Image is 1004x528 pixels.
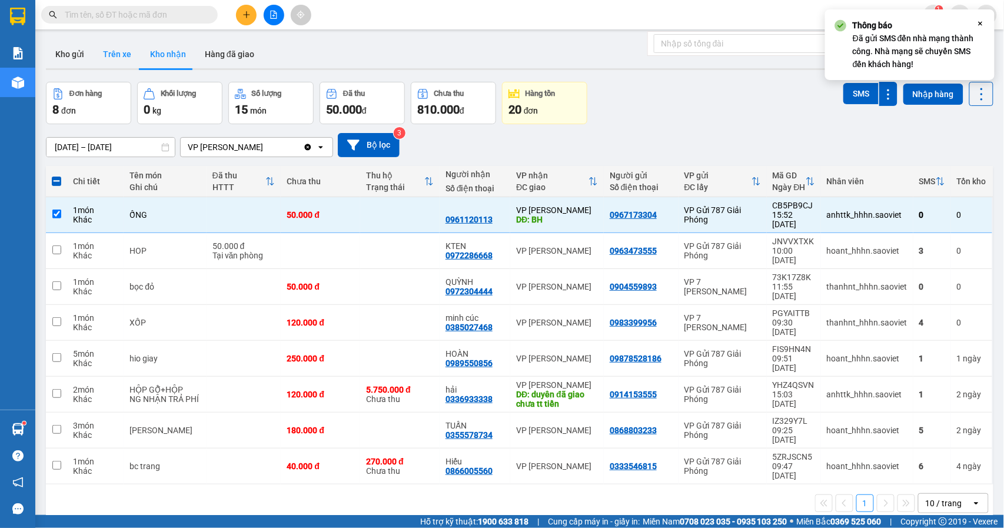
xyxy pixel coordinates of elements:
div: 1 món [73,241,118,251]
div: 0904559893 [610,282,657,291]
div: Tồn kho [957,177,986,186]
div: 0972286668 [446,251,493,260]
button: file-add [264,5,284,25]
svg: Close [976,19,985,28]
div: Khác [73,430,118,440]
div: 6 [919,461,945,471]
button: Hàng đã giao [195,40,264,68]
div: 0967173304 [610,210,657,220]
div: Chưa thu [366,457,434,476]
span: 8 [52,102,59,117]
svg: Clear value [303,142,312,152]
div: VP [PERSON_NAME] [516,380,598,390]
button: Khối lượng0kg [137,82,222,124]
img: logo-vxr [10,8,25,25]
th: Toggle SortBy [913,166,951,197]
span: món [250,106,267,115]
img: warehouse-icon [12,423,24,436]
div: Đã thu [212,171,266,180]
button: Chưa thu810.000đ [411,82,496,124]
div: Nhân viên [827,177,907,186]
div: Hiếu [446,457,504,466]
div: Tại văn phòng [212,251,275,260]
div: 0333546815 [610,461,657,471]
button: caret-down [976,5,997,25]
span: copyright [939,517,947,526]
div: Khác [73,287,118,296]
div: 5.750.000 đ [366,385,434,394]
div: 1 món [73,205,118,215]
span: | [890,515,892,528]
button: Số lượng15món [228,82,314,124]
div: VP Gửi 787 Giải Phóng [684,457,761,476]
strong: 1900 633 818 [478,517,528,526]
div: Trạng thái [366,182,424,192]
span: ngày [963,390,982,399]
div: TUẤN [446,421,504,430]
div: ỐNG [129,210,200,220]
div: 0385027468 [446,323,493,332]
span: 50.000 [326,102,362,117]
span: đơn [61,106,76,115]
div: YHZ4QSVN [773,380,815,390]
div: HỘP GỖ+HỘP [129,385,200,394]
div: VP Gửi 787 Giải Phóng [684,421,761,440]
span: đ [460,106,464,115]
span: Cung cấp máy in - giấy in: [548,515,640,528]
div: 09:51 [DATE] [773,354,815,373]
th: Toggle SortBy [767,166,821,197]
span: phitt_bvbh.saoviet [828,7,923,22]
div: Chưa thu [366,385,434,404]
div: Khác [73,466,118,476]
div: Đã gửi SMS đến nhà mạng thành công. Nhà mạng sẽ chuyển SMS đến khách hàng! [853,19,976,71]
div: VP 7 [PERSON_NAME] [684,313,761,332]
div: 73K17Z8K [773,273,815,282]
div: 0868803233 [610,426,657,435]
div: HOÀN [446,349,504,358]
span: đ [362,106,367,115]
div: 0 [919,210,945,220]
span: 20 [508,102,521,117]
button: Đã thu50.000đ [320,82,405,124]
span: ngày [963,426,982,435]
span: plus [242,11,251,19]
div: Khác [73,251,118,260]
button: Kho gửi [46,40,94,68]
span: kg [152,106,161,115]
div: VP [PERSON_NAME] [516,461,598,471]
div: Khác [73,394,118,404]
div: 1 món [73,277,118,287]
div: Mã GD [773,171,806,180]
img: warehouse-icon [12,77,24,89]
div: Người gửi [610,171,673,180]
span: message [12,503,24,514]
span: ngày [963,461,982,471]
div: VP Gửi 787 Giải Phóng [684,349,761,368]
span: 15 [235,102,248,117]
div: 15:03 [DATE] [773,390,815,409]
div: Khác [73,358,118,368]
input: Selected VP Bảo Hà. [264,141,265,153]
div: VP [PERSON_NAME] [516,282,598,291]
div: 0963473555 [610,246,657,255]
div: Chi tiết [73,177,118,186]
div: 2 [957,426,986,435]
div: 5 món [73,349,118,358]
div: Số lượng [252,89,282,98]
div: Đã thu [343,89,365,98]
div: 10:00 [DATE] [773,246,815,265]
img: solution-icon [12,47,24,59]
div: 0866005560 [446,466,493,476]
div: bc trang [129,461,200,471]
div: hoant_hhhn.saoviet [827,246,907,255]
div: VP 7 [PERSON_NAME] [684,277,761,296]
div: Ngày ĐH [773,182,806,192]
sup: 3 [394,127,405,139]
div: 1 [919,354,945,363]
span: notification [12,477,24,488]
div: 5 [919,426,945,435]
button: plus [236,5,257,25]
div: ĐC lấy [684,182,752,192]
div: SMS [919,177,936,186]
div: 50.000 đ [287,210,354,220]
